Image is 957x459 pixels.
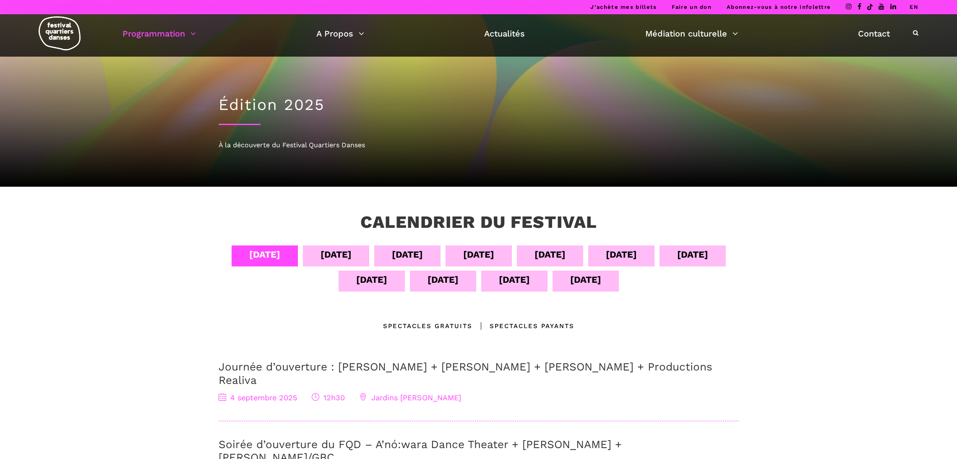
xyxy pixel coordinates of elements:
a: Faire un don [672,4,712,10]
a: Contact [858,26,890,41]
div: [DATE] [499,272,530,287]
div: À la découverte du Festival Quartiers Danses [219,140,739,151]
a: Actualités [484,26,525,41]
img: logo-fqd-med [39,16,81,50]
span: 12h30 [312,393,345,402]
h1: Édition 2025 [219,96,739,114]
div: [DATE] [570,272,601,287]
div: [DATE] [535,247,566,262]
div: [DATE] [356,272,387,287]
h3: Calendrier du festival [360,212,597,233]
a: Programmation [123,26,196,41]
div: [DATE] [677,247,708,262]
div: Spectacles gratuits [383,321,472,331]
div: [DATE] [428,272,459,287]
a: A Propos [316,26,364,41]
div: [DATE] [463,247,494,262]
a: Médiation culturelle [645,26,738,41]
span: 4 septembre 2025 [219,393,297,402]
div: [DATE] [321,247,352,262]
div: [DATE] [606,247,637,262]
a: J’achète mes billets [590,4,657,10]
div: [DATE] [392,247,423,262]
div: [DATE] [249,247,280,262]
a: EN [910,4,918,10]
span: Jardins [PERSON_NAME] [360,393,461,402]
a: Journée d’ouverture : [PERSON_NAME] + [PERSON_NAME] + [PERSON_NAME] + Productions Realiva [219,360,712,386]
div: Spectacles Payants [472,321,574,331]
a: Abonnez-vous à notre infolettre [727,4,831,10]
